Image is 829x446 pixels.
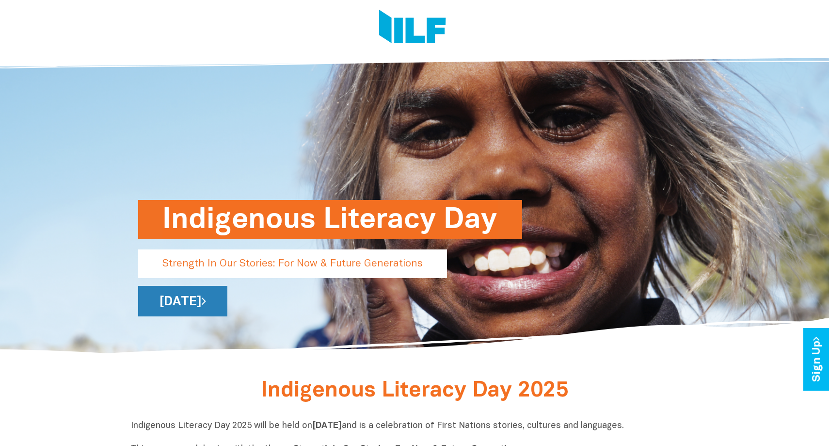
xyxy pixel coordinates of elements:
b: [DATE] [312,422,342,430]
h1: Indigenous Literacy Day [162,200,498,239]
a: [DATE] [138,286,227,316]
p: Strength In Our Stories: For Now & Future Generations [138,249,447,278]
img: Logo [379,10,446,46]
span: Indigenous Literacy Day 2025 [261,381,568,401]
